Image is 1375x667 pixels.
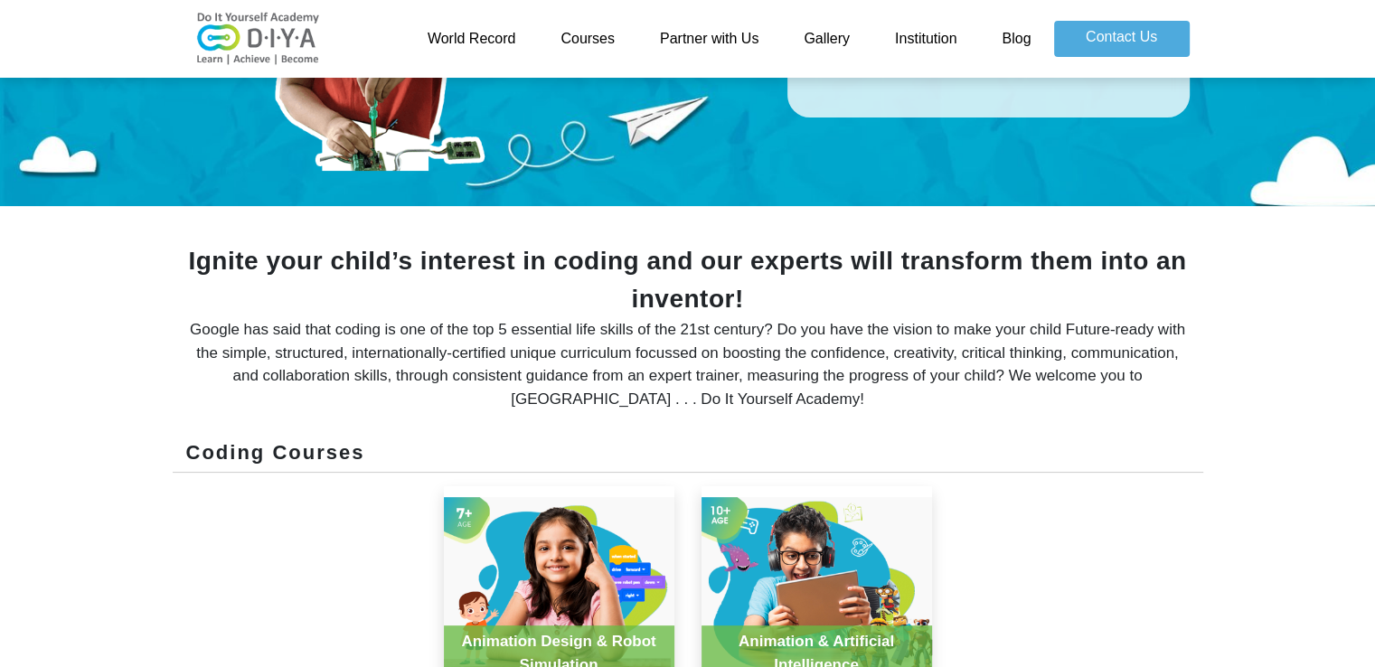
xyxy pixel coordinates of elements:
[186,318,1190,410] div: Google has said that coding is one of the top 5 essential life skills of the 21st century? Do you...
[538,21,637,57] a: Courses
[173,437,1203,473] div: Coding Courses
[1054,21,1190,57] a: Contact Us
[186,242,1190,318] div: Ignite your child’s interest in coding and our experts will transform them into an inventor!
[637,21,781,57] a: Partner with Us
[781,21,872,57] a: Gallery
[872,21,979,57] a: Institution
[405,21,539,57] a: World Record
[186,12,331,66] img: logo-v2.png
[979,21,1053,57] a: Blog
